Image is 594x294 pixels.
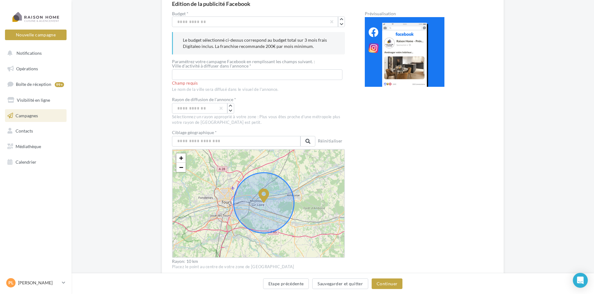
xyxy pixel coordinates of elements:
[16,82,51,87] span: Boîte de réception
[172,81,345,86] div: Champ requis
[8,280,13,286] span: PL
[4,109,68,122] a: Campagnes
[179,163,183,171] span: −
[4,124,68,138] a: Contacts
[372,278,402,289] button: Continuer
[5,277,67,289] a: PL [PERSON_NAME]
[365,12,494,16] div: Prévisualisation
[18,280,59,286] p: [PERSON_NAME]
[5,30,67,40] button: Nouvelle campagne
[312,278,368,289] button: Sauvegarder et quitter
[172,259,345,264] div: Rayon: 10 km
[172,114,345,125] div: Sélectionnez un rayon approprié à votre zone : Plus vous êtes proche d'une métropole plus votre r...
[172,12,345,16] label: Budget *
[365,17,444,87] img: operation-preview
[172,1,250,7] div: Edition de la publicité Facebook
[172,59,345,64] div: Paramétrez votre campagne Facebook en remplissant les champs suivant. :
[176,153,186,163] a: Zoom in
[315,137,345,146] button: Réinitialiser
[176,163,186,172] a: Zoom out
[172,87,345,92] div: Le nom de la ville sera diffusé dans le visuel de l'annonce.
[172,264,345,270] div: Placez le point au centre de votre zone de [GEOGRAPHIC_DATA]
[16,128,33,133] span: Contacts
[172,130,315,135] label: Ciblage géographique *
[4,156,68,169] a: Calendrier
[4,62,68,75] a: Opérations
[4,140,68,153] a: Médiathèque
[16,50,42,56] span: Notifications
[4,77,68,91] a: Boîte de réception99+
[16,159,36,165] span: Calendrier
[573,273,588,288] div: Open Intercom Messenger
[183,37,335,49] p: Le budget sélectionné ci-dessus correspond au budget total sur 3 mois frais Digitaleo inclus. La ...
[179,154,183,162] span: +
[55,82,64,87] div: 99+
[172,97,236,102] label: Rayon de diffusion de l'annonce *
[172,64,340,68] label: Ville d'activité à diffuser dans l'annonce *
[17,97,50,103] span: Visibilité en ligne
[4,94,68,107] a: Visibilité en ligne
[16,113,38,118] span: Campagnes
[263,278,309,289] button: Etape précédente
[4,47,65,60] button: Notifications
[16,66,38,71] span: Opérations
[16,144,41,149] span: Médiathèque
